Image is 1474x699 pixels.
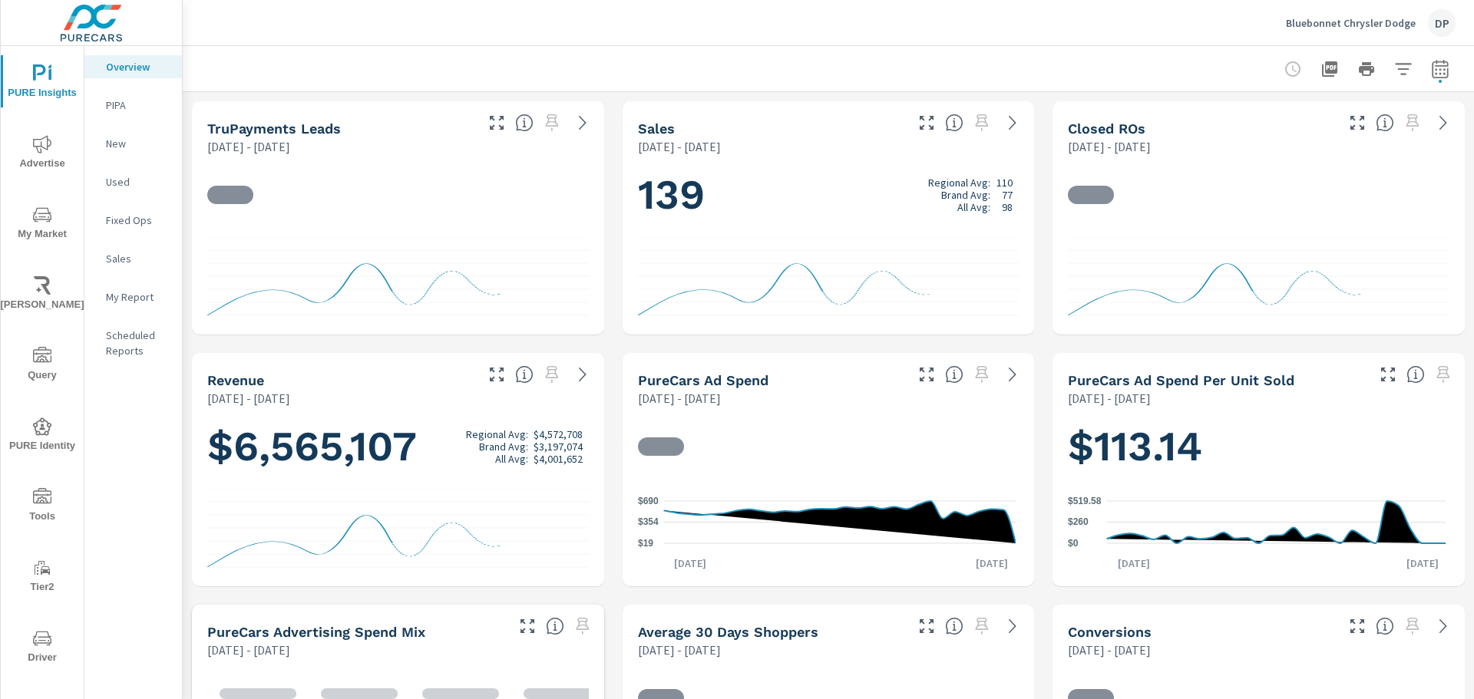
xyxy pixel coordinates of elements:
[638,624,818,640] h5: Average 30 Days Shoppers
[207,641,290,659] p: [DATE] - [DATE]
[1431,110,1456,135] a: See more details in report
[945,365,963,384] span: Total cost of media for all PureCars channels for the selected dealership group over the selected...
[914,110,939,135] button: Make Fullscreen
[5,276,79,314] span: [PERSON_NAME]
[638,137,721,156] p: [DATE] - [DATE]
[1068,389,1151,407] p: [DATE] - [DATE]
[479,440,528,453] p: Brand Avg:
[1345,110,1370,135] button: Make Fullscreen
[495,453,528,465] p: All Avg:
[106,251,170,266] p: Sales
[1068,137,1151,156] p: [DATE] - [DATE]
[1388,54,1419,84] button: Apply Filters
[914,362,939,387] button: Make Fullscreen
[106,328,170,358] p: Scheduled Reports
[1376,617,1394,635] span: The number of dealer-specified goals completed by a visitor. [Source: This data is provided by th...
[1002,201,1013,213] p: 98
[534,453,583,465] p: $4,001,652
[914,614,939,638] button: Make Fullscreen
[84,94,182,117] div: PIPA
[570,362,595,387] a: See more details in report
[1431,614,1456,638] a: See more details in report
[84,132,182,155] div: New
[1107,556,1161,571] p: [DATE]
[207,420,589,473] h1: $6,565,107
[84,170,182,193] div: Used
[965,556,1019,571] p: [DATE]
[1314,54,1345,84] button: "Export Report to PDF"
[5,629,79,667] span: Driver
[638,641,721,659] p: [DATE] - [DATE]
[970,362,994,387] span: Select a preset date range to save this widget
[1400,110,1425,135] span: Select a preset date range to save this widget
[540,110,564,135] span: Select a preset date range to save this widget
[1068,624,1152,640] h5: Conversions
[106,174,170,190] p: Used
[1068,517,1089,528] text: $260
[945,114,963,132] span: Number of vehicles sold by the dealership over the selected date range. [Source: This data is sou...
[1351,54,1382,84] button: Print Report
[84,55,182,78] div: Overview
[546,617,564,635] span: This table looks at how you compare to the amount of budget you spend per channel as opposed to y...
[1068,372,1294,388] h5: PureCars Ad Spend Per Unit Sold
[638,169,1020,221] h1: 139
[1002,189,1013,201] p: 77
[515,114,534,132] span: The number of truPayments leads.
[207,120,341,137] h5: truPayments Leads
[1068,538,1079,549] text: $0
[1000,614,1025,638] a: See more details in report
[106,289,170,305] p: My Report
[1068,641,1151,659] p: [DATE] - [DATE]
[515,365,534,384] span: Total sales revenue over the selected date range. [Source: This data is sourced from the dealer’s...
[106,59,170,74] p: Overview
[540,362,564,387] span: Select a preset date range to save this widget
[663,556,717,571] p: [DATE]
[1400,614,1425,638] span: Select a preset date range to save this widget
[970,614,994,638] span: Select a preset date range to save this widget
[106,136,170,151] p: New
[1286,16,1416,30] p: Bluebonnet Chrysler Dodge
[207,389,290,407] p: [DATE] - [DATE]
[1068,420,1449,473] h1: $113.14
[1000,362,1025,387] a: See more details in report
[5,417,79,455] span: PURE Identity
[5,559,79,596] span: Tier2
[638,538,653,549] text: $19
[515,614,540,638] button: Make Fullscreen
[638,120,675,137] h5: Sales
[638,389,721,407] p: [DATE] - [DATE]
[5,488,79,526] span: Tools
[84,285,182,308] div: My Report
[1406,365,1425,384] span: Average cost of advertising per each vehicle sold at the dealer over the selected date range. The...
[207,137,290,156] p: [DATE] - [DATE]
[84,324,182,362] div: Scheduled Reports
[928,176,990,189] p: Regional Avg:
[941,189,990,201] p: Brand Avg:
[1425,54,1456,84] button: Select Date Range
[534,440,583,453] p: $3,197,074
[638,496,659,506] text: $690
[484,362,509,387] button: Make Fullscreen
[570,110,595,135] a: See more details in report
[1376,362,1400,387] button: Make Fullscreen
[106,97,170,113] p: PIPA
[1068,496,1102,506] text: $519.58
[5,206,79,243] span: My Market
[84,247,182,270] div: Sales
[106,213,170,228] p: Fixed Ops
[1000,110,1025,135] a: See more details in report
[1396,556,1449,571] p: [DATE]
[957,201,990,213] p: All Avg:
[970,110,994,135] span: Select a preset date range to save this widget
[945,617,963,635] span: A rolling 30 day total of daily Shoppers on the dealership website, averaged over the selected da...
[484,110,509,135] button: Make Fullscreen
[1428,9,1456,37] div: DP
[1345,614,1370,638] button: Make Fullscreen
[5,347,79,384] span: Query
[84,209,182,232] div: Fixed Ops
[466,428,528,440] p: Regional Avg:
[207,624,425,640] h5: PureCars Advertising Spend Mix
[638,372,768,388] h5: PureCars Ad Spend
[1068,120,1145,137] h5: Closed ROs
[638,517,659,528] text: $354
